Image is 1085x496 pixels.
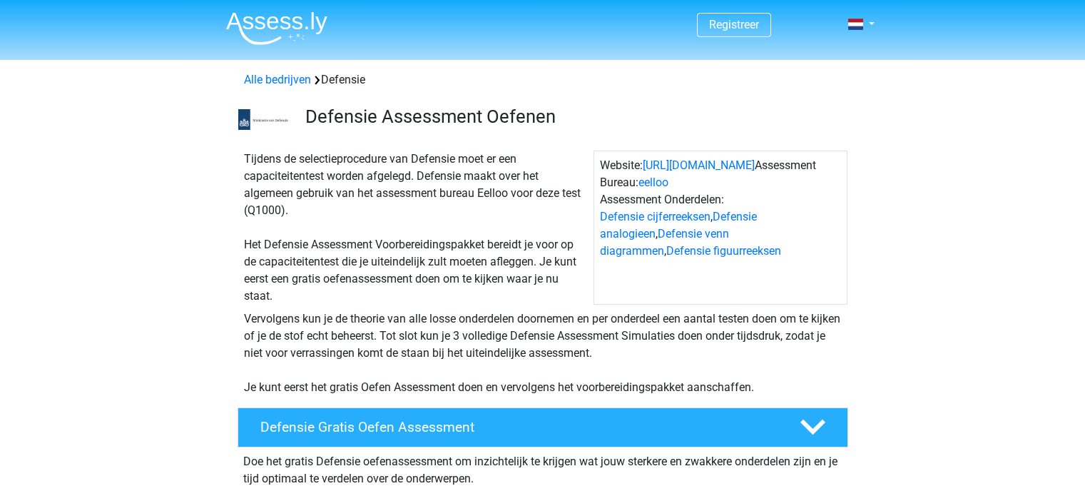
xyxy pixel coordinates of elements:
[226,11,327,45] img: Assessly
[666,244,781,258] a: Defensie figuurreeksen
[600,210,757,241] a: Defensie analogieen
[600,227,729,258] a: Defensie venn diagrammen
[238,447,848,487] div: Doe het gratis Defensie oefenassessment om inzichtelijk te krijgen wat jouw sterkere en zwakkere ...
[232,408,854,447] a: Defensie Gratis Oefen Assessment
[238,71,847,88] div: Defensie
[238,151,594,305] div: Tijdens de selectieprocedure van Defensie moet er een capaciteitentest worden afgelegd. Defensie ...
[238,310,847,396] div: Vervolgens kun je de theorie van alle losse onderdelen doornemen en per onderdeel een aantal test...
[709,18,759,31] a: Registreer
[305,106,837,128] h3: Defensie Assessment Oefenen
[260,419,777,435] h4: Defensie Gratis Oefen Assessment
[244,73,311,86] a: Alle bedrijven
[643,158,755,172] a: [URL][DOMAIN_NAME]
[594,151,847,305] div: Website: Assessment Bureau: Assessment Onderdelen: , , ,
[600,210,710,223] a: Defensie cijferreeksen
[638,176,668,189] a: eelloo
